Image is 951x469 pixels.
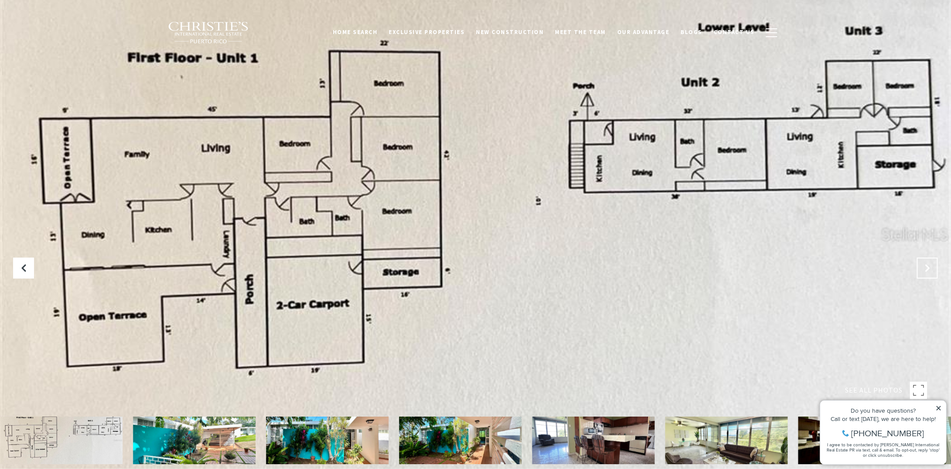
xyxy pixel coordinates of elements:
div: Call or text [DATE], we are here to help! [9,28,126,34]
span: Our Advantage [617,28,670,36]
a: Our Advantage [612,24,675,41]
button: button [760,20,783,45]
span: I agree to be contacted by [PERSON_NAME] International Real Estate PR via text, call & email. To ... [11,54,124,70]
a: Blogs [675,24,708,41]
img: Carretera 108 , Km3.5 VILLA NU SIGMA [798,417,921,464]
button: Previous Slide [13,258,34,279]
span: [PHONE_NUMBER] [36,41,109,50]
span: Blogs [681,28,703,36]
button: Next Slide [917,258,938,279]
a: Exclusive Properties [383,24,471,41]
a: New Construction [471,24,550,41]
span: New Construction [476,28,544,36]
span: Contact Us [714,28,755,36]
img: Carretera 108 , Km3.5 VILLA NU SIGMA [133,417,256,464]
img: Carretera 108 , Km3.5 VILLA NU SIGMA [399,417,522,464]
div: Do you have questions? [9,20,126,26]
img: Carretera 108 , Km3.5 VILLA NU SIGMA [266,417,389,464]
a: Meet the Team [550,24,612,41]
img: Carretera 108 , Km3.5 VILLA NU SIGMA [665,417,788,464]
img: Carretera 108 , Km3.5 VILLA NU SIGMA [532,417,655,464]
span: Exclusive Properties [389,28,465,36]
a: Home Search [327,24,383,41]
span: SEE ALL PHOTOS [845,385,903,396]
img: Christie's International Real Estate black text logo [168,21,249,44]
